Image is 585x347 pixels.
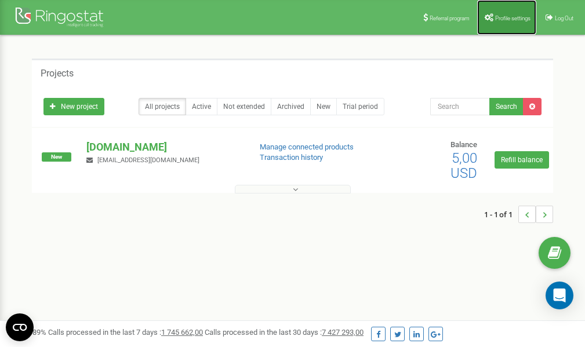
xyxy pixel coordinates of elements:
[484,194,553,235] nav: ...
[161,328,203,337] u: 1 745 662,00
[42,152,71,162] span: New
[430,98,490,115] input: Search
[217,98,271,115] a: Not extended
[41,68,74,79] h5: Projects
[139,98,186,115] a: All projects
[489,98,524,115] button: Search
[495,151,549,169] a: Refill balance
[430,15,470,21] span: Referral program
[310,98,337,115] a: New
[322,328,364,337] u: 7 427 293,00
[450,150,477,181] span: 5,00 USD
[260,153,323,162] a: Transaction history
[205,328,364,337] span: Calls processed in the last 30 days :
[6,313,34,341] button: Open CMP widget
[336,98,384,115] a: Trial period
[260,143,354,151] a: Manage connected products
[450,140,477,149] span: Balance
[43,98,104,115] a: New project
[271,98,311,115] a: Archived
[86,140,241,155] p: [DOMAIN_NAME]
[186,98,217,115] a: Active
[546,282,573,309] div: Open Intercom Messenger
[555,15,573,21] span: Log Out
[495,15,531,21] span: Profile settings
[97,156,199,164] span: [EMAIL_ADDRESS][DOMAIN_NAME]
[484,206,518,223] span: 1 - 1 of 1
[48,328,203,337] span: Calls processed in the last 7 days :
